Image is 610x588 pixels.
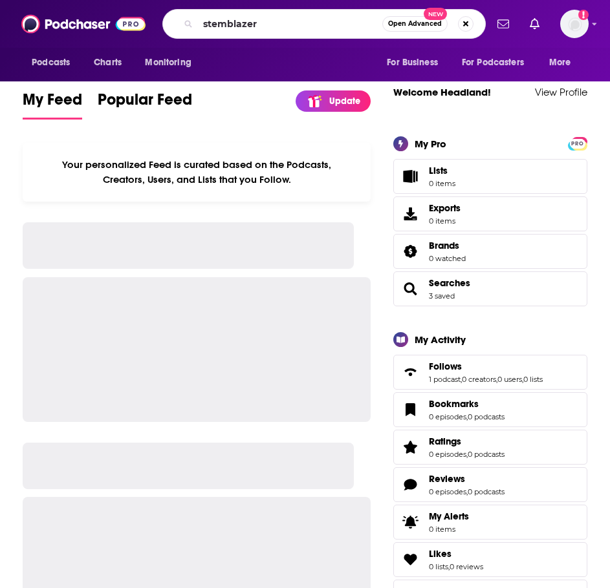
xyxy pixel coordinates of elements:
[393,86,491,98] a: Welcome Headland!
[393,234,587,269] span: Brands
[429,548,483,560] a: Likes
[393,196,587,231] a: Exports
[429,179,455,188] span: 0 items
[429,202,461,214] span: Exports
[387,54,438,72] span: For Business
[468,450,505,459] a: 0 podcasts
[429,375,461,384] a: 1 podcast
[23,50,87,75] button: open menu
[496,375,497,384] span: ,
[429,473,465,485] span: Reviews
[525,13,545,35] a: Show notifications dropdown
[98,90,192,120] a: Popular Feed
[398,438,424,456] a: Ratings
[429,436,461,447] span: Ratings
[429,525,469,534] span: 0 items
[198,14,382,34] input: Search podcasts, credits, & more...
[429,361,462,372] span: Follows
[429,436,505,447] a: Ratings
[32,54,70,72] span: Podcasts
[468,412,505,421] a: 0 podcasts
[429,165,448,176] span: Lists
[393,159,587,194] a: Lists
[398,551,424,569] a: Likes
[85,50,129,75] a: Charts
[94,54,122,72] span: Charts
[466,450,468,459] span: ,
[393,392,587,427] span: Bookmarks
[393,467,587,502] span: Reviews
[23,90,82,117] span: My Feed
[570,138,585,148] a: PRO
[429,277,470,289] a: Searches
[429,398,505,410] a: Bookmarks
[398,205,424,223] span: Exports
[398,167,424,185] span: Lists
[398,363,424,381] a: Follows
[429,548,452,560] span: Likes
[468,487,505,496] a: 0 podcasts
[429,510,469,522] span: My Alerts
[466,412,468,421] span: ,
[23,90,82,120] a: My Feed
[415,333,466,346] div: My Activity
[549,54,571,72] span: More
[429,216,461,226] span: 0 items
[461,375,462,384] span: ,
[145,54,191,72] span: Monitoring
[398,242,424,260] a: Brands
[21,12,146,36] img: Podchaser - Follow, Share and Rate Podcasts
[560,10,589,38] span: Logged in as headlandconsultancy
[429,562,448,571] a: 0 lists
[497,375,522,384] a: 0 users
[378,50,454,75] button: open menu
[429,165,455,176] span: Lists
[462,375,496,384] a: 0 creators
[393,355,587,390] span: Follows
[296,90,371,112] a: Update
[393,430,587,465] span: Ratings
[429,450,466,459] a: 0 episodes
[429,487,466,496] a: 0 episodes
[492,13,514,35] a: Show notifications dropdown
[98,90,192,117] span: Popular Feed
[429,412,466,421] a: 0 episodes
[429,240,466,251] a: Brands
[462,54,524,72] span: For Podcasters
[382,16,448,32] button: Open AdvancedNew
[540,50,587,75] button: open menu
[466,487,468,496] span: ,
[23,143,371,202] div: Your personalized Feed is curated based on the Podcasts, Creators, Users, and Lists that you Follow.
[429,254,466,263] a: 0 watched
[393,271,587,306] span: Searches
[424,8,447,20] span: New
[450,562,483,571] a: 0 reviews
[398,476,424,494] a: Reviews
[329,96,360,107] p: Update
[578,10,589,20] svg: Add a profile image
[522,375,523,384] span: ,
[570,139,585,149] span: PRO
[162,9,486,39] div: Search podcasts, credits, & more...
[453,50,543,75] button: open menu
[448,562,450,571] span: ,
[393,505,587,540] a: My Alerts
[429,473,505,485] a: Reviews
[398,280,424,298] a: Searches
[415,138,446,150] div: My Pro
[398,513,424,531] span: My Alerts
[535,86,587,98] a: View Profile
[429,398,479,410] span: Bookmarks
[429,291,455,300] a: 3 saved
[560,10,589,38] button: Show profile menu
[429,240,459,251] span: Brands
[429,361,543,372] a: Follows
[523,375,543,384] a: 0 lists
[560,10,589,38] img: User Profile
[393,542,587,577] span: Likes
[136,50,208,75] button: open menu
